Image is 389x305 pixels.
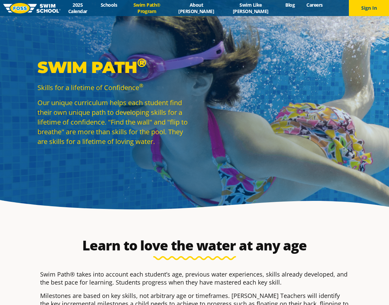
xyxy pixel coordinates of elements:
[61,2,95,14] a: 2025 Calendar
[123,2,171,14] a: Swim Path® Program
[301,2,328,8] a: Careers
[222,2,280,14] a: Swim Like [PERSON_NAME]
[37,98,191,146] p: Our unique curriculum helps each student find their own unique path to developing skills for a li...
[37,57,191,77] p: Swim Path
[280,2,301,8] a: Blog
[37,83,191,92] p: Skills for a lifetime of Confidence
[40,270,349,286] p: Swim Path® takes into account each student’s age, previous water experiences, skills already deve...
[139,82,143,89] sup: ®
[37,237,353,253] h2: Learn to love the water at any age
[3,3,61,13] img: FOSS Swim School Logo
[137,55,146,70] sup: ®
[171,2,222,14] a: About [PERSON_NAME]
[95,2,123,8] a: Schools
